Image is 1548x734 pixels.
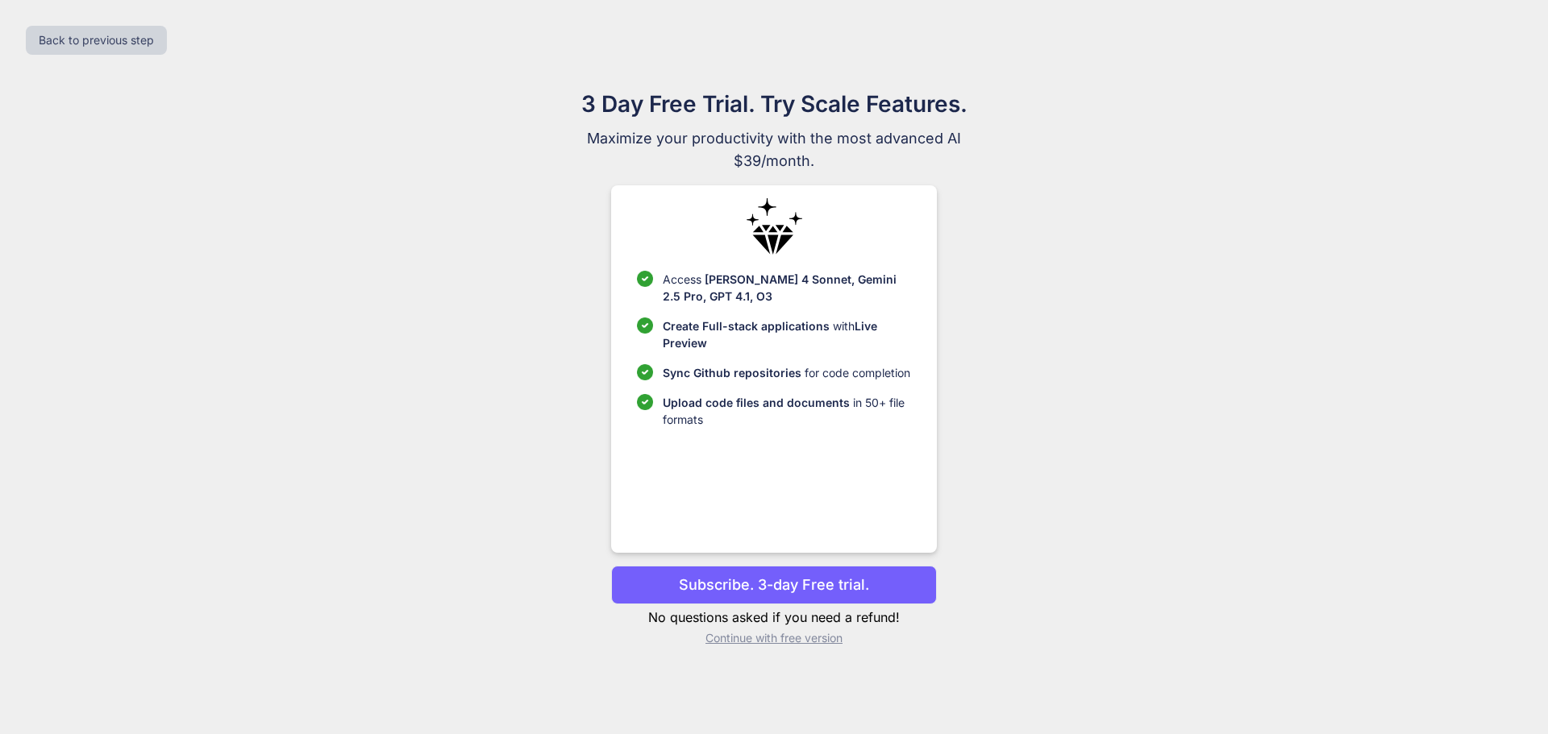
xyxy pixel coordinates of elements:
button: Back to previous step [26,26,167,55]
span: Create Full-stack applications [663,319,833,333]
span: Sync Github repositories [663,366,801,379]
img: checklist [637,394,653,410]
img: checklist [637,317,653,334]
p: Continue with free version [611,630,936,646]
p: with [663,317,910,351]
span: [PERSON_NAME] 4 Sonnet, Gemini 2.5 Pro, GPT 4.1, O3 [663,272,897,303]
p: No questions asked if you need a refund! [611,608,936,627]
span: $39/month. [503,150,1045,172]
p: Subscribe. 3-day Free trial. [679,574,869,595]
span: Maximize your productivity with the most advanced AI [503,127,1045,150]
p: in 50+ file formats [663,394,910,428]
button: Subscribe. 3-day Free trial. [611,566,936,604]
p: for code completion [663,364,910,381]
img: checklist [637,271,653,287]
p: Access [663,271,910,305]
h1: 3 Day Free Trial. Try Scale Features. [503,87,1045,121]
img: checklist [637,364,653,380]
span: Upload code files and documents [663,396,850,409]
